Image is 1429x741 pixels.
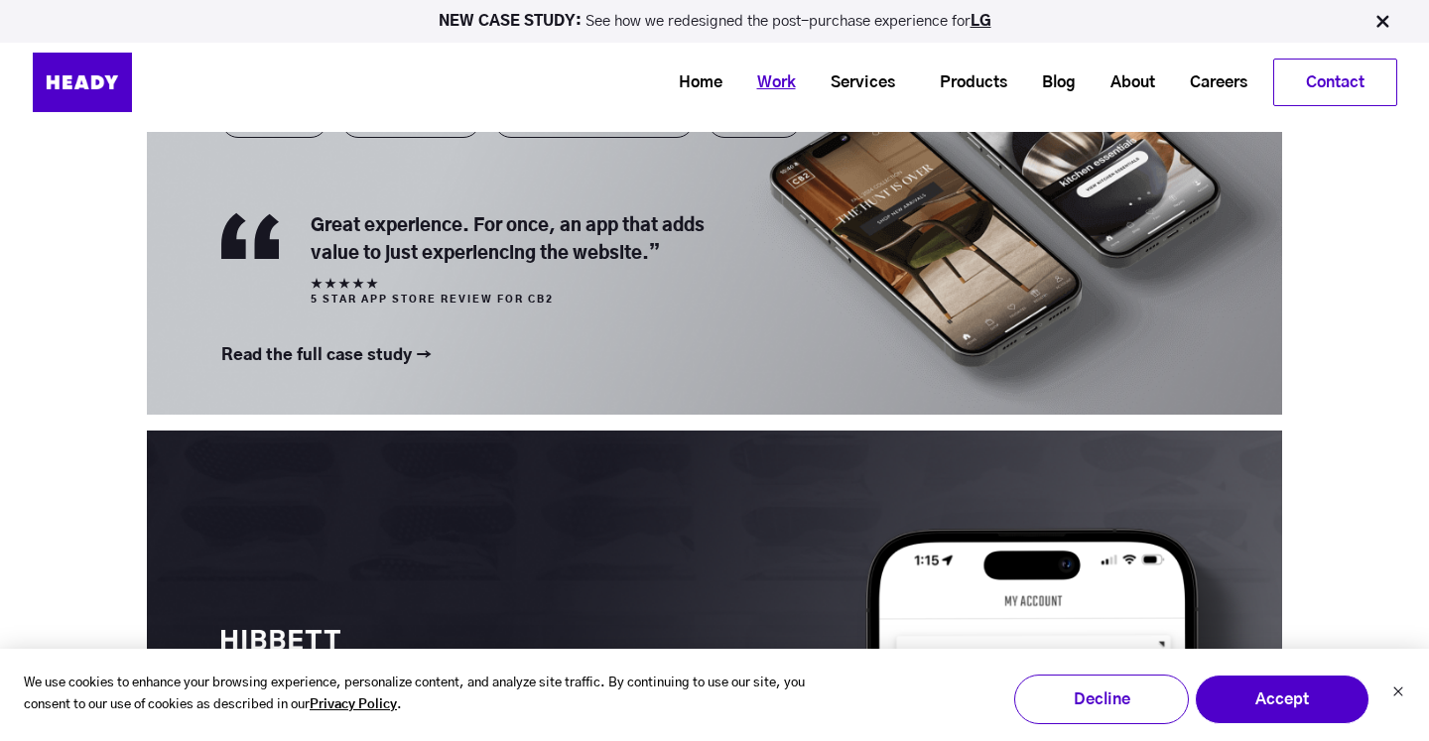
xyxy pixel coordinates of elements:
button: Decline [1014,675,1189,724]
img: Close Bar [1372,12,1392,32]
p: We use cookies to enhance your browsing experience, personalize content, and analyze site traffic... [24,673,834,718]
img: Heady_Logo_Web-01 (1) [33,53,132,112]
a: About [1086,64,1165,101]
a: Careers [1165,64,1257,101]
a: Work [732,64,806,101]
button: Dismiss cookie banner [1392,683,1404,704]
strong: NEW CASE STUDY: [439,14,585,29]
button: Accept [1195,675,1369,724]
a: Contact [1274,60,1396,105]
div: Navigation Menu [182,59,1397,106]
a: Products [915,64,1017,101]
a: Privacy Policy [310,694,397,717]
p: See how we redesigned the post-purchase experience for [9,14,1420,29]
a: Blog [1017,64,1086,101]
a: Services [806,64,905,101]
a: Home [654,64,732,101]
a: LG [971,14,991,29]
